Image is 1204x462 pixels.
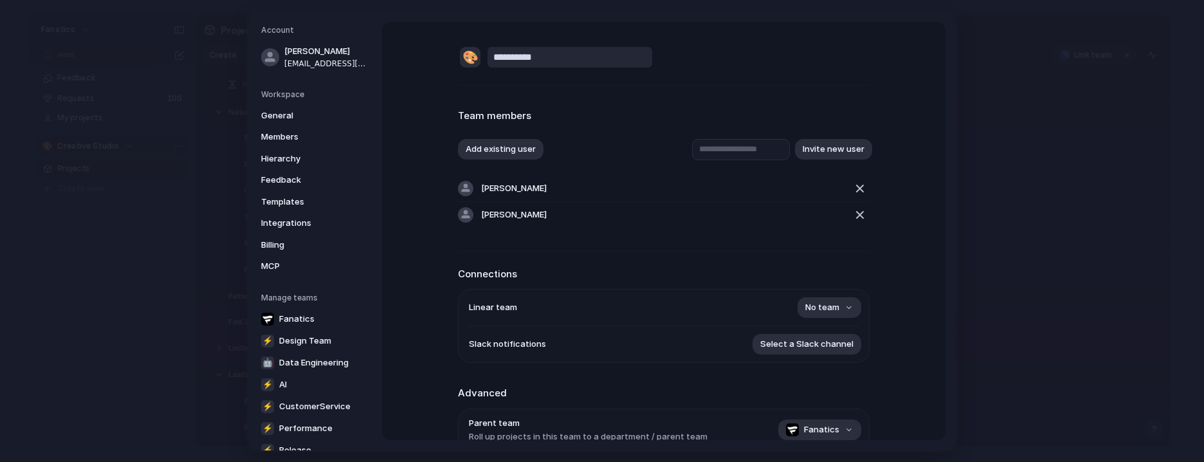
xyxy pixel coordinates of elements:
span: Roll up projects in this team to a department / parent team [469,430,707,443]
span: Billing [261,238,343,251]
span: Performance [279,422,333,435]
div: ⚡ [261,443,274,456]
div: ⚡ [261,378,274,391]
button: Invite new user [795,139,872,160]
a: 🤖Data Engineering [257,352,376,373]
a: ⚡Performance [257,418,376,438]
a: ⚡CustomerService [257,396,376,416]
span: Fanatics [804,423,839,436]
span: Fanatics [279,313,315,326]
a: Fanatics [257,308,376,329]
a: [PERSON_NAME][EMAIL_ADDRESS][DOMAIN_NAME] [257,41,369,73]
span: [EMAIL_ADDRESS][DOMAIN_NAME] [284,57,367,69]
div: 🎨 [460,47,480,68]
span: MCP [261,260,343,273]
h2: Advanced [458,386,870,401]
span: Members [261,131,343,143]
a: Members [257,127,369,147]
span: CustomerService [279,400,351,413]
a: Feedback [257,170,369,190]
h5: Manage teams [261,291,369,303]
span: General [261,109,343,122]
a: Billing [257,234,369,255]
span: [PERSON_NAME] [481,182,547,195]
span: Parent team [469,416,707,429]
a: ⚡AI [257,374,376,394]
a: Templates [257,191,369,212]
span: Templates [261,195,343,208]
span: Integrations [261,217,343,230]
button: Add existing user [458,139,543,160]
a: ⚡Design Team [257,330,376,351]
button: Fanatics [778,420,861,440]
span: Release [279,444,311,457]
a: General [257,105,369,125]
h2: Team members [458,109,870,124]
h2: Connections [458,266,870,281]
span: [PERSON_NAME] [284,45,367,58]
a: Hierarchy [257,148,369,169]
span: Design Team [279,335,331,347]
span: AI [279,378,287,391]
a: Integrations [257,213,369,234]
button: Select a Slack channel [752,334,861,355]
span: Feedback [261,174,343,187]
div: ⚡ [261,334,274,347]
div: ⚡ [261,421,274,434]
button: 🎨 [458,45,482,69]
h5: Workspace [261,88,369,100]
span: Hierarchy [261,152,343,165]
div: 🤖 [261,356,274,369]
a: ⚡Release [257,439,376,460]
a: MCP [257,256,369,277]
h5: Account [261,24,369,36]
span: Linear team [469,301,517,314]
span: Select a Slack channel [760,338,853,351]
span: No team [805,301,839,314]
span: [PERSON_NAME] [481,208,547,221]
button: No team [798,297,861,318]
div: ⚡ [261,400,274,412]
span: Slack notifications [469,338,546,351]
span: Data Engineering [279,356,349,369]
